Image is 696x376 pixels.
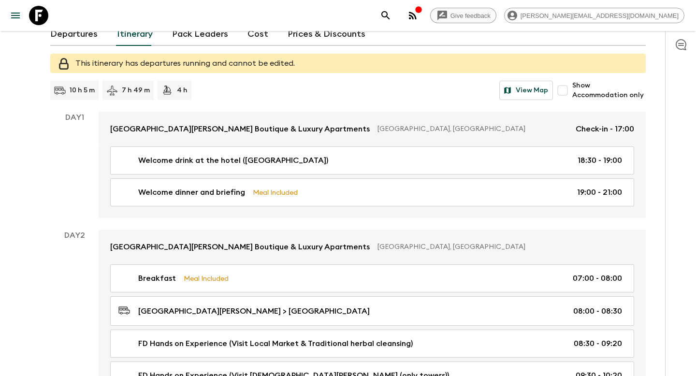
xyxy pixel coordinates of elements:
[138,305,370,317] p: [GEOGRAPHIC_DATA][PERSON_NAME] > [GEOGRAPHIC_DATA]
[573,305,622,317] p: 08:00 - 08:30
[172,23,228,46] a: Pack Leaders
[377,124,568,134] p: [GEOGRAPHIC_DATA], [GEOGRAPHIC_DATA]
[110,146,634,174] a: Welcome drink at the hotel ([GEOGRAPHIC_DATA])18:30 - 19:00
[515,12,684,19] span: [PERSON_NAME][EMAIL_ADDRESS][DOMAIN_NAME]
[50,23,98,46] a: Departures
[504,8,684,23] div: [PERSON_NAME][EMAIL_ADDRESS][DOMAIN_NAME]
[578,155,622,166] p: 18:30 - 19:00
[445,12,496,19] span: Give feedback
[110,296,634,326] a: [GEOGRAPHIC_DATA][PERSON_NAME] > [GEOGRAPHIC_DATA]08:00 - 08:30
[99,112,646,146] a: [GEOGRAPHIC_DATA][PERSON_NAME] Boutique & Luxury Apartments[GEOGRAPHIC_DATA], [GEOGRAPHIC_DATA]Ch...
[110,178,634,206] a: Welcome dinner and briefingMeal Included19:00 - 21:00
[110,264,634,292] a: BreakfastMeal Included07:00 - 08:00
[99,230,646,264] a: [GEOGRAPHIC_DATA][PERSON_NAME] Boutique & Luxury Apartments[GEOGRAPHIC_DATA], [GEOGRAPHIC_DATA]
[572,81,646,100] span: Show Accommodation only
[110,123,370,135] p: [GEOGRAPHIC_DATA][PERSON_NAME] Boutique & Luxury Apartments
[6,6,25,25] button: menu
[75,59,295,67] span: This itinerary has departures running and cannot be edited.
[288,23,365,46] a: Prices & Discounts
[138,273,176,284] p: Breakfast
[376,6,395,25] button: search adventures
[247,23,268,46] a: Cost
[50,112,99,123] p: Day 1
[574,338,622,349] p: 08:30 - 09:20
[253,187,298,198] p: Meal Included
[576,123,634,135] p: Check-in - 17:00
[430,8,496,23] a: Give feedback
[110,241,370,253] p: [GEOGRAPHIC_DATA][PERSON_NAME] Boutique & Luxury Apartments
[138,338,413,349] p: FD Hands on Experience (Visit Local Market & Traditional herbal cleansing)
[499,81,553,100] button: View Map
[138,187,245,198] p: Welcome dinner and briefing
[138,155,328,166] p: Welcome drink at the hotel ([GEOGRAPHIC_DATA])
[573,273,622,284] p: 07:00 - 08:00
[117,23,153,46] a: Itinerary
[577,187,622,198] p: 19:00 - 21:00
[110,330,634,358] a: FD Hands on Experience (Visit Local Market & Traditional herbal cleansing)08:30 - 09:20
[122,86,150,95] p: 7 h 49 m
[177,86,188,95] p: 4 h
[50,230,99,241] p: Day 2
[184,273,229,284] p: Meal Included
[377,242,626,252] p: [GEOGRAPHIC_DATA], [GEOGRAPHIC_DATA]
[70,86,95,95] p: 10 h 5 m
